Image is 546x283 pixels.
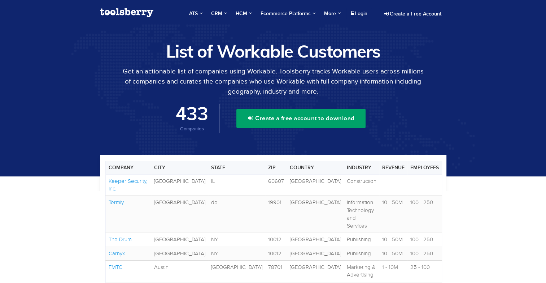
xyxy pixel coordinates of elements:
[180,126,204,131] span: Companies
[324,10,341,17] span: More
[151,174,208,196] td: [GEOGRAPHIC_DATA]
[176,104,209,125] span: 433
[287,233,344,247] td: [GEOGRAPHIC_DATA]
[100,8,153,17] img: Toolsberry
[344,233,379,247] td: Publishing
[265,196,287,233] td: 19901
[344,247,379,260] td: Publishing
[109,199,124,205] a: Termly
[287,196,344,233] td: [GEOGRAPHIC_DATA]
[151,196,208,233] td: [GEOGRAPHIC_DATA]
[151,247,208,260] td: [GEOGRAPHIC_DATA]
[208,174,265,196] td: IL
[320,4,344,24] a: More
[379,233,407,247] td: 10 - 50M
[265,247,287,260] td: 10012
[109,178,147,192] a: Keeper Security, Inc.
[208,233,265,247] td: NY
[407,196,442,233] td: 100 - 250
[109,264,122,270] a: FMTC
[287,261,344,282] td: [GEOGRAPHIC_DATA]
[407,261,442,282] td: 25 - 100
[151,161,208,174] th: City
[379,161,407,174] th: Revenue
[236,10,252,17] span: HCM
[236,109,366,128] button: Create a free account to download
[211,10,227,17] span: CRM
[344,196,379,233] td: Information Technology and Services
[344,161,379,174] th: Industry
[265,161,287,174] th: Zip
[265,174,287,196] td: 60607
[344,174,379,196] td: Construction
[189,10,202,17] span: ATS
[379,8,446,20] a: Create a Free Account
[232,4,255,24] a: HCM
[100,66,446,96] p: Get an actionable list of companies using Workable. Toolsberry tracks Workable users across milli...
[257,4,319,24] a: Ecommerce Platforms
[100,4,153,22] a: Toolsberry
[407,247,442,260] td: 100 - 250
[105,161,151,174] th: Company
[109,237,132,242] a: The Drum
[287,161,344,174] th: Country
[379,261,407,282] td: 1 - 10M
[287,247,344,260] td: [GEOGRAPHIC_DATA]
[208,4,231,24] a: CRM
[151,261,208,282] td: Austin
[208,261,265,282] td: [GEOGRAPHIC_DATA]
[208,196,265,233] td: de
[407,161,442,174] th: Employees
[344,261,379,282] td: Marketing & Advertising
[407,233,442,247] td: 100 - 250
[151,233,208,247] td: [GEOGRAPHIC_DATA]
[100,42,446,61] h1: List of Workable Customers
[265,233,287,247] td: 10012
[208,247,265,260] td: NY
[379,196,407,233] td: 10 - 50M
[261,10,315,17] span: Ecommerce Platforms
[208,161,265,174] th: State
[287,174,344,196] td: [GEOGRAPHIC_DATA]
[379,247,407,260] td: 10 - 50M
[185,4,206,24] a: ATS
[346,8,372,19] a: Login
[265,261,287,282] td: 78701
[109,251,125,256] a: Carnyx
